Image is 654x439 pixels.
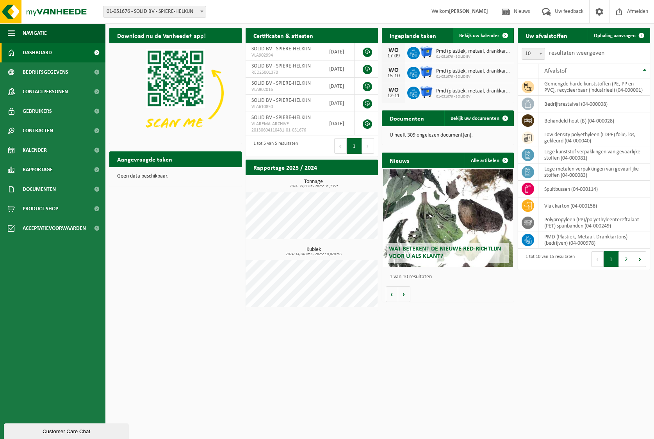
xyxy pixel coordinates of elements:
span: Contactpersonen [23,82,68,101]
td: [DATE] [323,78,355,95]
div: 17-09 [386,53,401,59]
span: Bekijk uw kalender [459,33,499,38]
span: Afvalstof [544,68,567,74]
span: VLAREMA-ARCHIVE-20130604110431-01-051676 [251,121,317,133]
iframe: chat widget [4,422,130,439]
img: WB-1100-HPE-BE-01 [420,66,433,79]
img: WB-1100-HPE-BE-01 [420,46,433,59]
span: Ophaling aanvragen [594,33,636,38]
button: 2 [619,251,634,267]
strong: [PERSON_NAME] [449,9,488,14]
span: 2024: 14,840 m3 - 2025: 10,020 m3 [249,252,378,256]
h2: Download nu de Vanheede+ app! [109,28,214,43]
a: Bekijk uw kalender [453,28,513,43]
span: Dashboard [23,43,52,62]
span: Kalender [23,140,47,160]
td: lege metalen verpakkingen van gevaarlijke stoffen (04-000083) [538,164,650,181]
span: Product Shop [23,199,58,219]
span: 10 [522,48,545,60]
span: Contracten [23,121,53,140]
span: 01-051676 - SOLID BV - SPIERE-HELKIJN [103,6,206,17]
span: 01-051676 - SOLID BV [436,55,510,59]
span: 01-051676 - SOLID BV [436,94,510,99]
h2: Rapportage 2025 / 2024 [246,160,325,175]
div: WO [386,87,401,93]
div: WO [386,47,401,53]
button: Next [634,251,646,267]
span: SOLID BV - SPIERE-HELKIJN [251,80,311,86]
span: SOLID BV - SPIERE-HELKIJN [251,63,311,69]
img: Download de VHEPlus App [109,43,242,142]
span: Bekijk uw documenten [451,116,499,121]
span: 10 [522,48,545,59]
td: spuitbussen (04-000114) [538,181,650,197]
td: [DATE] [323,43,355,60]
td: [DATE] [323,112,355,135]
span: Pmd (plastiek, metaal, drankkartons) (bedrijven) [436,48,510,55]
button: 1 [604,251,619,267]
span: VLA902016 [251,87,317,93]
h2: Certificaten & attesten [246,28,321,43]
span: Pmd (plastiek, metaal, drankkartons) (bedrijven) [436,88,510,94]
p: U heeft 309 ongelezen document(en). [390,133,506,138]
span: Rapportage [23,160,53,180]
span: 01-051676 - SOLID BV [436,75,510,79]
button: Previous [591,251,604,267]
span: 01-051676 - SOLID BV - SPIERE-HELKIJN [103,6,206,18]
h2: Documenten [382,110,432,126]
button: Next [362,138,374,154]
span: Acceptatievoorwaarden [23,219,86,238]
button: Previous [334,138,347,154]
td: [DATE] [323,60,355,78]
h2: Uw afvalstoffen [518,28,575,43]
span: Navigatie [23,23,47,43]
p: Geen data beschikbaar. [117,174,234,179]
span: SOLID BV - SPIERE-HELKIJN [251,46,311,52]
td: [DATE] [323,95,355,112]
div: 1 tot 10 van 15 resultaten [522,251,575,268]
img: WB-1100-HPE-BE-01 [420,85,433,99]
div: 12-11 [386,93,401,99]
h2: Aangevraagde taken [109,151,180,167]
td: gemengde harde kunststoffen (PE, PP en PVC), recycleerbaar (industrieel) (04-000001) [538,78,650,96]
a: Ophaling aanvragen [588,28,649,43]
span: Bedrijfsgegevens [23,62,68,82]
td: polypropyleen (PP)/polyethyleentereftalaat (PET) spanbanden (04-000249) [538,214,650,231]
td: bedrijfsrestafval (04-000008) [538,96,650,112]
div: WO [386,67,401,73]
a: Bekijk rapportage [320,175,377,190]
h3: Tonnage [249,179,378,188]
label: resultaten weergeven [549,50,604,56]
span: SOLID BV - SPIERE-HELKIJN [251,98,311,103]
span: 2024: 29,058 t - 2025: 31,735 t [249,185,378,188]
span: Gebruikers [23,101,52,121]
h2: Nieuws [382,153,417,168]
span: VLA610850 [251,104,317,110]
a: Alle artikelen [465,153,513,168]
button: Vorige [386,286,398,302]
span: Documenten [23,180,56,199]
td: vlak karton (04-000158) [538,197,650,214]
a: Bekijk uw documenten [444,110,513,126]
h3: Kubiek [249,247,378,256]
span: RED25001370 [251,69,317,76]
td: behandeld hout (B) (04-000028) [538,112,650,129]
span: SOLID BV - SPIERE-HELKIJN [251,115,311,121]
div: 15-10 [386,73,401,79]
button: 1 [347,138,362,154]
a: Wat betekent de nieuwe RED-richtlijn voor u als klant? [383,169,513,267]
span: Wat betekent de nieuwe RED-richtlijn voor u als klant? [389,246,501,259]
h2: Ingeplande taken [382,28,444,43]
span: Pmd (plastiek, metaal, drankkartons) (bedrijven) [436,68,510,75]
button: Volgende [398,286,410,302]
p: 1 van 10 resultaten [390,274,510,280]
div: 1 tot 5 van 5 resultaten [249,137,298,155]
span: VLA902994 [251,52,317,59]
td: lege kunststof verpakkingen van gevaarlijke stoffen (04-000081) [538,146,650,164]
td: low density polyethyleen (LDPE) folie, los, gekleurd (04-000040) [538,129,650,146]
td: PMD (Plastiek, Metaal, Drankkartons) (bedrijven) (04-000978) [538,231,650,249]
